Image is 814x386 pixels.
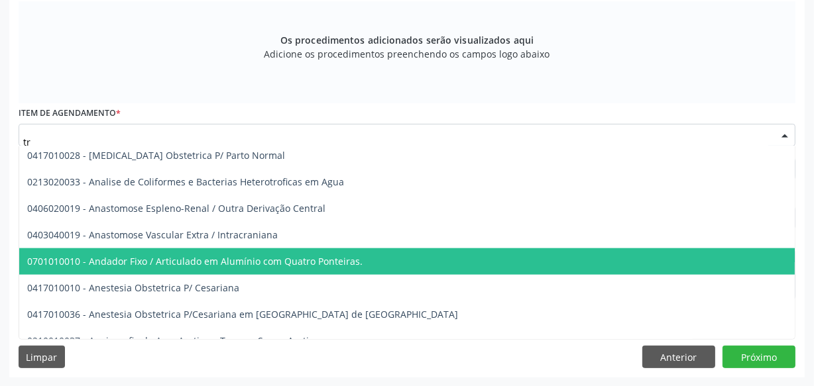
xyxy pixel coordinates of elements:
span: 0417010010 - Anestesia Obstetrica P/ Cesariana [27,281,239,294]
button: Próximo [723,346,795,368]
span: Adicione os procedimentos preenchendo os campos logo abaixo [264,47,550,61]
label: Item de agendamento [19,103,121,124]
span: 0417010036 - Anestesia Obstetrica P/Cesariana em [GEOGRAPHIC_DATA] de [GEOGRAPHIC_DATA] [27,308,458,320]
span: 0210010037 - Angiografia de Arco Aortico e Troncos Supra-Aorticos [27,334,323,347]
span: 0213020033 - Analise de Coliformes e Bacterias Heterotroficas em Agua [27,175,344,188]
span: 0417010028 - [MEDICAL_DATA] Obstetrica P/ Parto Normal [27,149,285,162]
input: Buscar por procedimento [23,128,768,155]
span: Os procedimentos adicionados serão visualizados aqui [280,33,534,47]
span: 0701010010 - Andador Fixo / Articulado em Alumínio com Quatro Ponteiras. [27,255,363,267]
button: Anterior [642,346,715,368]
span: 0406020019 - Anastomose Espleno-Renal / Outra Derivação Central [27,202,325,215]
span: 0403040019 - Anastomose Vascular Extra / Intracraniana [27,228,278,241]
